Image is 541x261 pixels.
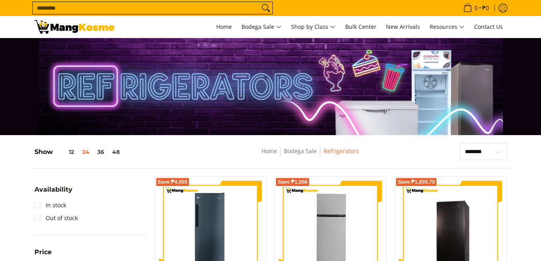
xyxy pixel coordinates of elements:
h5: Show [34,148,124,156]
button: 36 [93,149,108,155]
nav: Main Menu [123,16,507,38]
span: Bodega Sale [241,22,282,32]
span: Resources [430,22,465,32]
span: Save ₱4,555 [158,180,188,184]
a: Shop by Class [287,16,340,38]
span: Availability [34,186,72,193]
a: Bodega Sale [237,16,286,38]
span: • [461,4,491,12]
span: ₱0 [481,5,490,11]
button: Search [259,2,272,14]
button: 12 [53,149,78,155]
span: New Arrivals [386,23,420,30]
a: Bodega Sale [284,147,317,155]
a: Resources [426,16,469,38]
button: 24 [78,149,93,155]
nav: Breadcrumbs [203,146,417,164]
button: 48 [108,149,124,155]
span: Shop by Class [291,22,336,32]
a: Refrigerators [324,147,359,155]
a: New Arrivals [382,16,424,38]
span: Bulk Center [345,23,376,30]
a: Out of stock [34,212,78,225]
a: In stock [34,199,66,212]
span: 0 [473,5,479,11]
span: Home [216,23,232,30]
a: Contact Us [470,16,507,38]
a: Bulk Center [341,16,380,38]
img: Bodega Sale Refrigerator l Mang Kosme: Home Appliances Warehouse Sale [34,20,115,34]
a: Home [261,147,277,155]
span: Save ₱1,835.70 [398,180,435,184]
span: Price [34,249,52,255]
a: Home [212,16,236,38]
span: Save ₱1,556 [278,180,308,184]
span: Contact Us [474,23,503,30]
summary: Open [34,186,72,199]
